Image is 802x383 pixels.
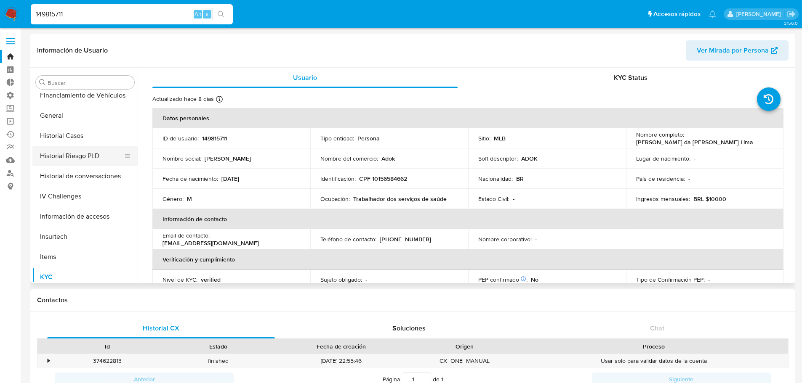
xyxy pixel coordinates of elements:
[521,155,538,162] p: ADOK
[48,357,50,365] div: •
[152,209,783,229] th: Información de contacto
[152,249,783,269] th: Verificación y cumplimiento
[736,10,784,18] p: eduardo.gimenez@mercadolibre.com
[39,79,46,86] button: Buscar
[163,276,197,283] p: Nivel de KYC :
[212,8,229,20] button: search-icon
[37,46,108,55] h1: Información de Usuario
[320,175,356,182] p: Identificación :
[32,106,138,126] button: General
[32,267,138,287] button: KYC
[163,354,274,368] div: finished
[320,276,362,283] p: Sujeto obligado :
[32,227,138,247] button: Insurtech
[478,175,513,182] p: Nacionalidad :
[787,10,796,18] a: Salir
[535,235,537,243] p: -
[32,186,138,206] button: IV Challenges
[205,155,251,162] p: [PERSON_NAME]
[478,235,532,243] p: Nombre corporativo :
[636,195,690,203] p: Ingresos mensuales :
[32,126,138,146] button: Historial Casos
[686,40,789,61] button: Ver Mirada por Persona
[320,235,376,243] p: Teléfono de contacto :
[152,95,214,103] p: Actualizado hace 8 días
[320,195,350,203] p: Ocupación :
[478,276,528,283] p: PEP confirmado :
[32,206,138,227] button: Información de accesos
[163,232,210,239] p: Email de contacto :
[195,10,201,18] span: Alt
[531,276,538,283] p: No
[187,195,192,203] p: M
[636,175,685,182] p: País de residencia :
[206,10,208,18] span: s
[52,354,163,368] div: 374622813
[513,195,514,203] p: -
[274,354,409,368] div: [DATE] 22:55:46
[320,155,378,162] p: Nombre del comercio :
[320,135,354,142] p: Tipo entidad :
[380,235,431,243] p: [PHONE_NUMBER]
[614,73,647,82] span: KYC Status
[201,276,221,283] p: verified
[163,239,259,247] p: [EMAIL_ADDRESS][DOMAIN_NAME]
[650,323,664,333] span: Chat
[163,175,218,182] p: Fecha de nacimiento :
[636,138,753,146] p: [PERSON_NAME] da [PERSON_NAME] Lima
[520,354,788,368] div: Usar solo para validar datos de la cuenta
[709,11,716,18] a: Notificaciones
[221,175,239,182] p: [DATE]
[409,354,520,368] div: CX_ONE_MANUAL
[357,135,380,142] p: Persona
[365,276,367,283] p: -
[163,155,201,162] p: Nombre social :
[636,276,705,283] p: Tipo de Confirmación PEP :
[653,10,701,18] span: Accesos rápidos
[415,342,514,351] div: Origen
[478,135,490,142] p: Sitio :
[381,155,395,162] p: Adok
[202,135,227,142] p: 149815711
[32,85,138,106] button: Financiamiento de Vehículos
[636,131,684,138] p: Nombre completo :
[693,195,726,203] p: BRL $10000
[353,195,447,203] p: Trabalhador dos serviços de saúde
[708,276,710,283] p: -
[494,135,506,142] p: MLB
[516,175,524,182] p: BR
[37,296,789,304] h1: Contactos
[48,79,131,87] input: Buscar
[32,146,131,166] button: Historial Riesgo PLD
[32,247,138,267] button: Items
[169,342,268,351] div: Estado
[697,40,769,61] span: Ver Mirada por Persona
[293,73,317,82] span: Usuario
[694,155,695,162] p: -
[32,166,138,186] button: Historial de conversaciones
[143,323,179,333] span: Historial CX
[58,342,157,351] div: Id
[526,342,782,351] div: Proceso
[636,155,690,162] p: Lugar de nacimiento :
[163,195,184,203] p: Género :
[478,155,518,162] p: Soft descriptor :
[31,9,233,20] input: Buscar usuario o caso...
[163,135,199,142] p: ID de usuario :
[152,108,783,128] th: Datos personales
[688,175,690,182] p: -
[280,342,403,351] div: Fecha de creación
[392,323,426,333] span: Soluciones
[359,175,407,182] p: CPF 10156584662
[478,195,509,203] p: Estado Civil :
